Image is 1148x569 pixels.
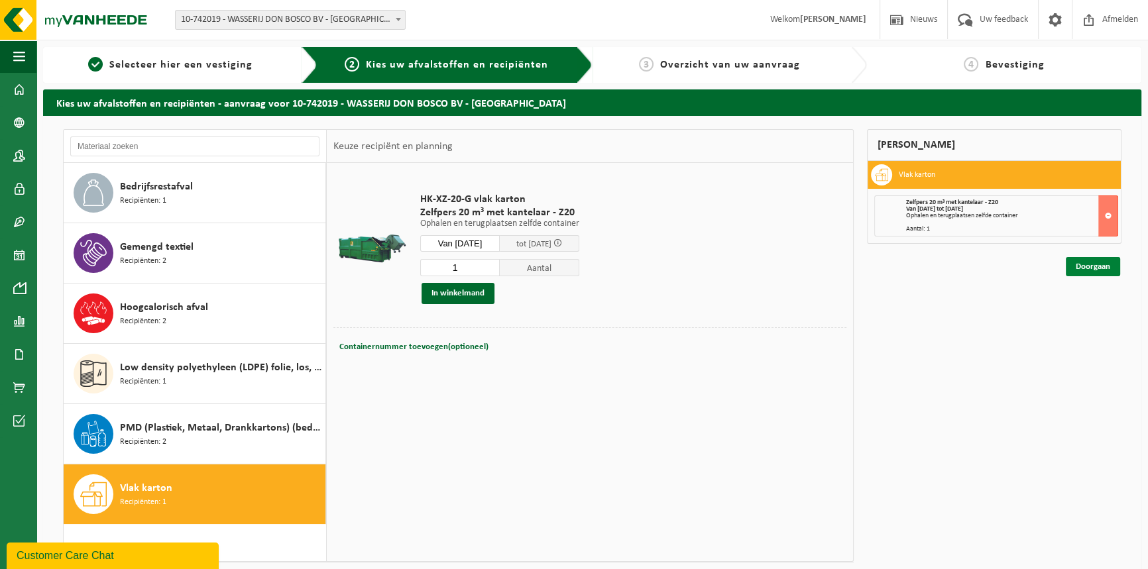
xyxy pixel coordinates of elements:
[64,464,326,524] button: Vlak karton Recipiënten: 1
[985,60,1044,70] span: Bevestiging
[120,299,208,315] span: Hoogcalorisch afval
[64,163,326,223] button: Bedrijfsrestafval Recipiënten: 1
[120,420,322,436] span: PMD (Plastiek, Metaal, Drankkartons) (bedrijven)
[50,57,291,73] a: 1Selecteer hier een vestiging
[327,130,459,163] div: Keuze recipiënt en planning
[800,15,866,25] strong: [PERSON_NAME]
[516,240,551,248] span: tot [DATE]
[906,226,1118,233] div: Aantal: 1
[867,129,1121,161] div: [PERSON_NAME]
[639,57,654,72] span: 3
[906,205,963,213] strong: Van [DATE] tot [DATE]
[338,338,490,356] button: Containernummer toevoegen(optioneel)
[906,213,1118,219] div: Ophalen en terugplaatsen zelfde container
[500,259,579,276] span: Aantal
[120,239,194,255] span: Gemengd textiel
[420,219,579,229] p: Ophalen en terugplaatsen zelfde container
[420,193,579,206] span: HK-XZ-20-G vlak karton
[120,315,166,328] span: Recipiënten: 2
[120,376,166,388] span: Recipiënten: 1
[64,404,326,464] button: PMD (Plastiek, Metaal, Drankkartons) (bedrijven) Recipiënten: 2
[964,57,978,72] span: 4
[175,10,406,30] span: 10-742019 - WASSERIJ DON BOSCO BV - SINT-NIKLAAS
[176,11,405,29] span: 10-742019 - WASSERIJ DON BOSCO BV - SINT-NIKLAAS
[109,60,253,70] span: Selecteer hier een vestiging
[120,436,166,448] span: Recipiënten: 2
[422,283,494,304] button: In winkelmand
[120,195,166,207] span: Recipiënten: 1
[906,199,998,206] span: Zelfpers 20 m³ met kantelaar - Z20
[660,60,800,70] span: Overzicht van uw aanvraag
[88,57,103,72] span: 1
[64,284,326,344] button: Hoogcalorisch afval Recipiënten: 2
[420,206,579,219] span: Zelfpers 20 m³ met kantelaar - Z20
[420,235,500,252] input: Selecteer datum
[120,179,193,195] span: Bedrijfsrestafval
[43,89,1141,115] h2: Kies uw afvalstoffen en recipiënten - aanvraag voor 10-742019 - WASSERIJ DON BOSCO BV - [GEOGRAPH...
[120,496,166,509] span: Recipiënten: 1
[120,255,166,268] span: Recipiënten: 2
[120,360,322,376] span: Low density polyethyleen (LDPE) folie, los, gekleurd
[345,57,359,72] span: 2
[64,223,326,284] button: Gemengd textiel Recipiënten: 2
[120,480,172,496] span: Vlak karton
[64,344,326,404] button: Low density polyethyleen (LDPE) folie, los, gekleurd Recipiënten: 1
[70,136,319,156] input: Materiaal zoeken
[7,540,221,569] iframe: chat widget
[899,164,935,185] h3: Vlak karton
[339,342,488,351] span: Containernummer toevoegen(optioneel)
[1066,257,1120,276] a: Doorgaan
[366,60,548,70] span: Kies uw afvalstoffen en recipiënten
